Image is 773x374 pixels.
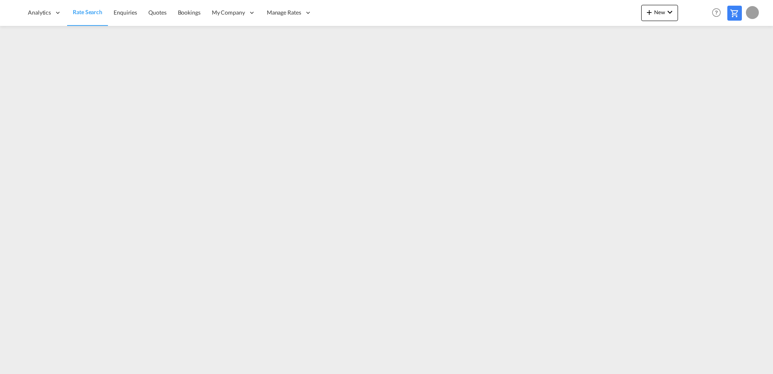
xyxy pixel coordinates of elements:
md-icon: icon-plus 400-fg [644,7,654,17]
span: Rate Search [73,8,102,15]
div: Help [710,6,727,20]
span: Quotes [148,9,166,16]
span: My Company [212,8,245,17]
md-icon: icon-chevron-down [665,7,675,17]
button: icon-plus 400-fgNewicon-chevron-down [641,5,678,21]
span: Manage Rates [267,8,301,17]
span: Help [710,6,723,19]
span: Analytics [28,8,51,17]
span: Enquiries [114,9,137,16]
span: New [644,9,675,15]
span: Bookings [178,9,201,16]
